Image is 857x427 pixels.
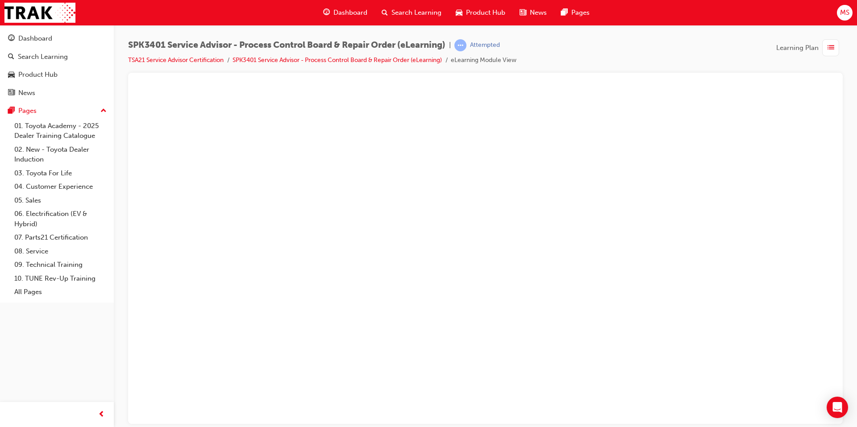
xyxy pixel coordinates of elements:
[11,207,110,231] a: 06. Electrification (EV & Hybrid)
[561,7,568,18] span: pages-icon
[98,409,105,420] span: prev-icon
[827,397,848,418] div: Open Intercom Messenger
[4,30,110,47] a: Dashboard
[454,39,466,51] span: learningRecordVerb_ATTEMPT-icon
[11,231,110,245] a: 07. Parts21 Certification
[233,56,442,64] a: SPK3401 Service Advisor - Process Control Board & Repair Order (eLearning)
[100,105,107,117] span: up-icon
[4,66,110,83] a: Product Hub
[840,8,849,18] span: MS
[828,42,834,54] span: list-icon
[520,7,526,18] span: news-icon
[466,8,505,18] span: Product Hub
[11,119,110,143] a: 01. Toyota Academy - 2025 Dealer Training Catalogue
[18,88,35,98] div: News
[323,7,330,18] span: guage-icon
[18,70,58,80] div: Product Hub
[316,4,374,22] a: guage-iconDashboard
[8,71,15,79] span: car-icon
[554,4,597,22] a: pages-iconPages
[11,194,110,207] a: 05. Sales
[571,8,590,18] span: Pages
[128,40,445,50] span: SPK3401 Service Advisor - Process Control Board & Repair Order (eLearning)
[382,7,388,18] span: search-icon
[11,245,110,258] a: 08. Service
[11,272,110,286] a: 10. TUNE Rev-Up Training
[776,39,843,56] button: Learning Plan
[11,258,110,272] a: 09. Technical Training
[333,8,367,18] span: Dashboard
[456,7,462,18] span: car-icon
[4,29,110,103] button: DashboardSearch LearningProduct HubNews
[837,5,853,21] button: MS
[8,53,14,61] span: search-icon
[470,41,500,50] div: Attempted
[18,106,37,116] div: Pages
[11,143,110,166] a: 02. New - Toyota Dealer Induction
[451,55,516,66] li: eLearning Module View
[4,103,110,119] button: Pages
[11,166,110,180] a: 03. Toyota For Life
[11,285,110,299] a: All Pages
[8,107,15,115] span: pages-icon
[8,89,15,97] span: news-icon
[449,40,451,50] span: |
[449,4,512,22] a: car-iconProduct Hub
[512,4,554,22] a: news-iconNews
[391,8,441,18] span: Search Learning
[374,4,449,22] a: search-iconSearch Learning
[4,3,75,23] img: Trak
[128,56,224,64] a: TSA21 Service Advisor Certification
[530,8,547,18] span: News
[18,52,68,62] div: Search Learning
[4,49,110,65] a: Search Learning
[11,180,110,194] a: 04. Customer Experience
[18,33,52,44] div: Dashboard
[776,43,819,53] span: Learning Plan
[4,85,110,101] a: News
[8,35,15,43] span: guage-icon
